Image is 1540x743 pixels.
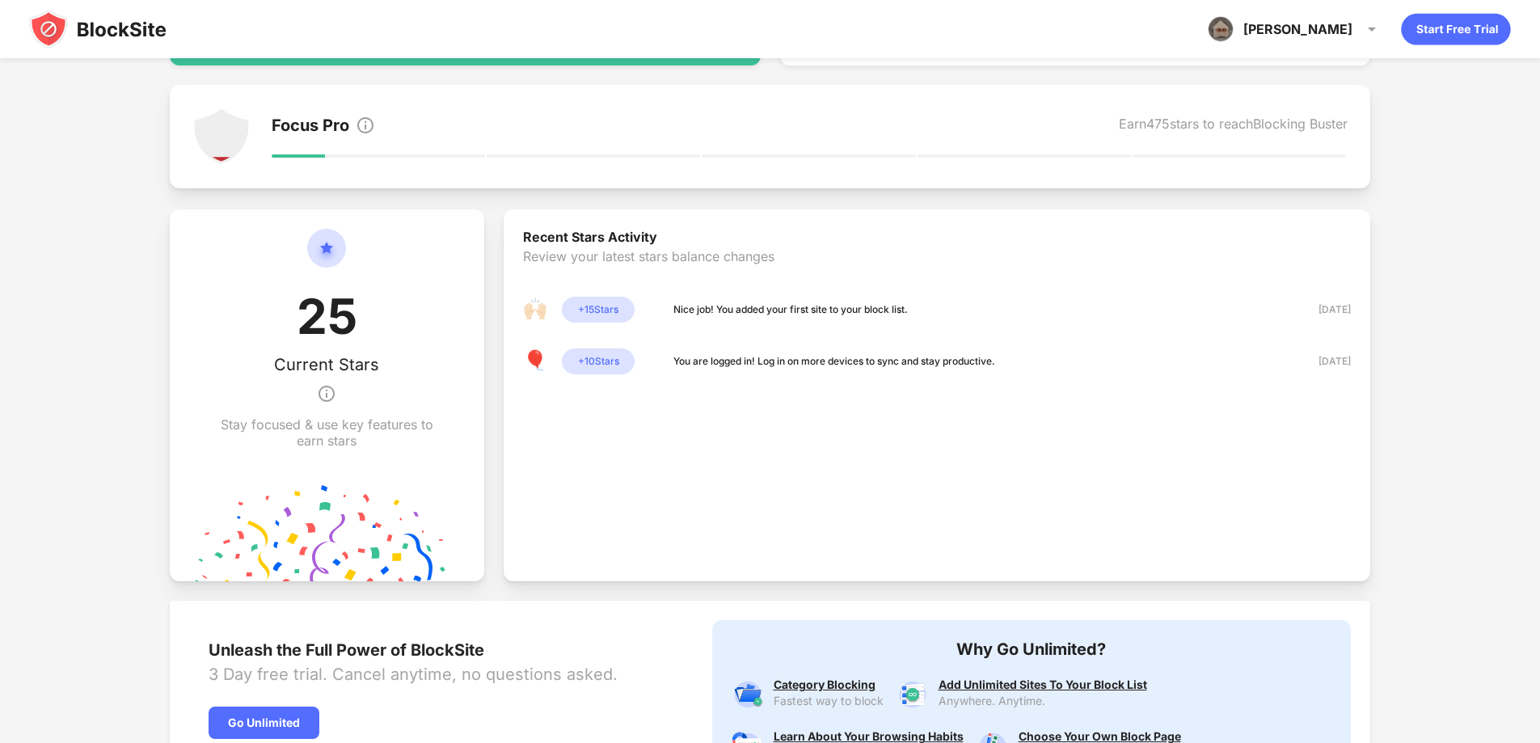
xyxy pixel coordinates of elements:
div: Why Go Unlimited? [732,640,1332,659]
div: 🎈 [523,348,549,374]
div: 🙌🏻 [523,297,549,323]
div: Nice job! You added your first site to your block list. [673,302,908,318]
div: + 15 Stars [562,297,635,323]
div: Stay focused & use key features to earn stars [209,416,445,449]
div: Anywhere. Anytime. [939,694,1147,707]
div: Recent Stars Activity [523,229,1351,248]
div: [PERSON_NAME] [1243,21,1352,37]
div: Focus Pro [272,116,349,138]
div: Fastest way to block [774,694,884,707]
div: [DATE] [1293,353,1351,369]
div: You are logged in! Log in on more devices to sync and stay productive. [673,353,995,369]
div: Add Unlimited Sites To Your Block List [939,678,1147,691]
div: Category Blocking [774,678,884,691]
div: 3 Day free trial. Cancel anytime, no questions asked. [209,661,618,687]
div: Current Stars [274,355,379,374]
img: blocksite-icon-black.svg [29,10,167,49]
div: Learn About Your Browsing Habits [774,730,964,743]
img: points-confetti.svg [196,484,458,581]
img: info.svg [356,116,375,135]
img: ACg8ocJJ8hwxB9Qd4aJUjq50pgspt17WKzwSHtyrhwzFRD-_erLh5H8=s96-c [1208,16,1234,42]
div: Earn 475 stars to reach Blocking Buster [1119,116,1348,138]
div: 25 [297,287,357,355]
img: premium-unlimited-blocklist.svg [897,678,929,711]
div: Review your latest stars balance changes [523,248,1351,297]
div: [DATE] [1293,302,1351,318]
div: Choose Your Own Block Page [1019,730,1181,743]
div: Go Unlimited [209,707,319,739]
div: Unleash the Full Power of BlockSite [209,640,618,661]
div: animation [1401,13,1511,45]
img: points-level-1.svg [192,108,251,166]
img: info.svg [317,374,336,413]
img: premium-category.svg [732,678,764,711]
img: circle-star.svg [307,229,346,287]
div: + 10 Stars [562,348,635,374]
